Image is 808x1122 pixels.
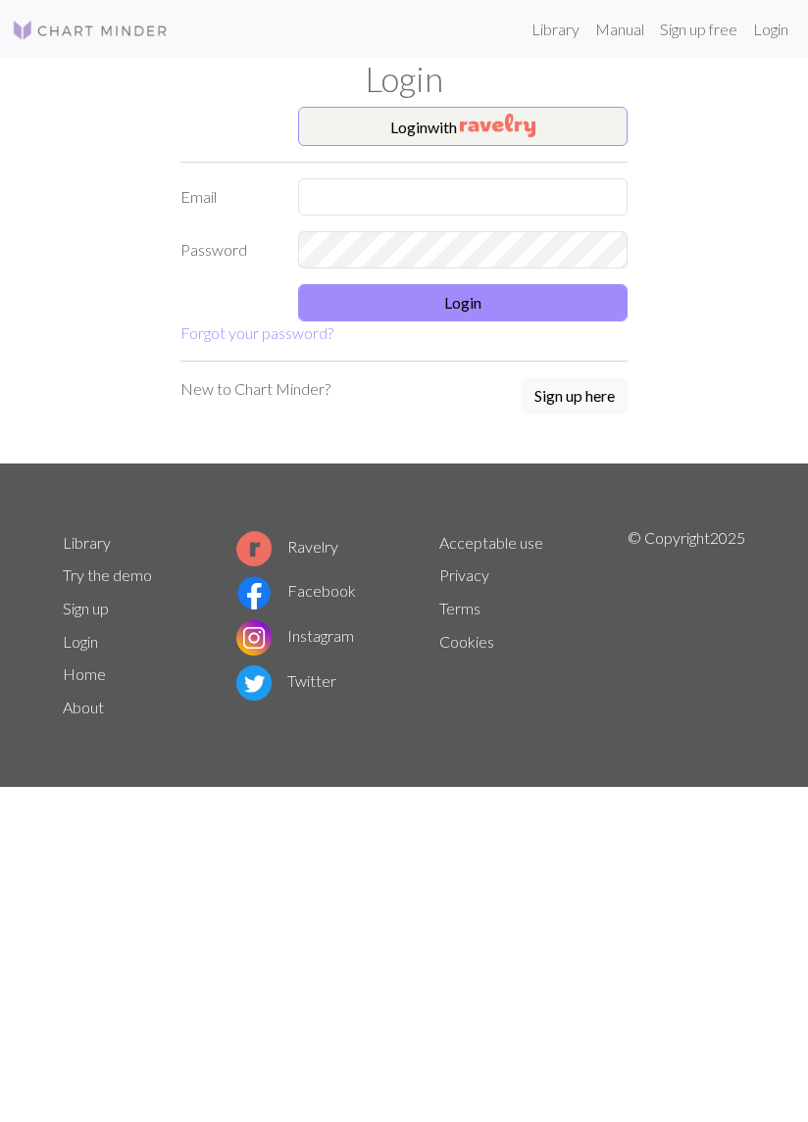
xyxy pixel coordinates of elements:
button: Login [298,284,628,321]
img: Instagram logo [236,620,272,656]
p: © Copyright 2025 [628,526,745,724]
a: Sign up here [522,377,628,416]
img: Twitter logo [236,665,272,701]
img: Facebook logo [236,575,272,610]
button: Sign up here [522,377,628,415]
label: Password [169,231,286,268]
a: Facebook [236,581,356,600]
a: Twitter [236,671,336,690]
button: Loginwith [298,107,628,146]
a: Library [63,533,111,552]
a: Terms [439,599,480,617]
p: New to Chart Minder? [180,377,330,401]
a: Manual [587,10,652,49]
a: Privacy [439,565,489,584]
a: Login [745,10,796,49]
a: Login [63,632,98,651]
a: About [63,698,104,716]
a: Home [63,664,106,683]
a: Try the demo [63,565,152,584]
img: Ravelry logo [236,531,272,566]
a: Sign up free [652,10,745,49]
a: Ravelry [236,537,338,556]
img: Ravelry [460,114,535,137]
label: Email [169,178,286,216]
a: Instagram [236,626,354,645]
a: Sign up [63,599,109,617]
img: Logo [12,19,169,42]
a: Cookies [439,632,494,651]
h1: Login [51,59,757,99]
a: Forgot your password? [180,323,333,342]
a: Acceptable use [439,533,543,552]
a: Library [524,10,587,49]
